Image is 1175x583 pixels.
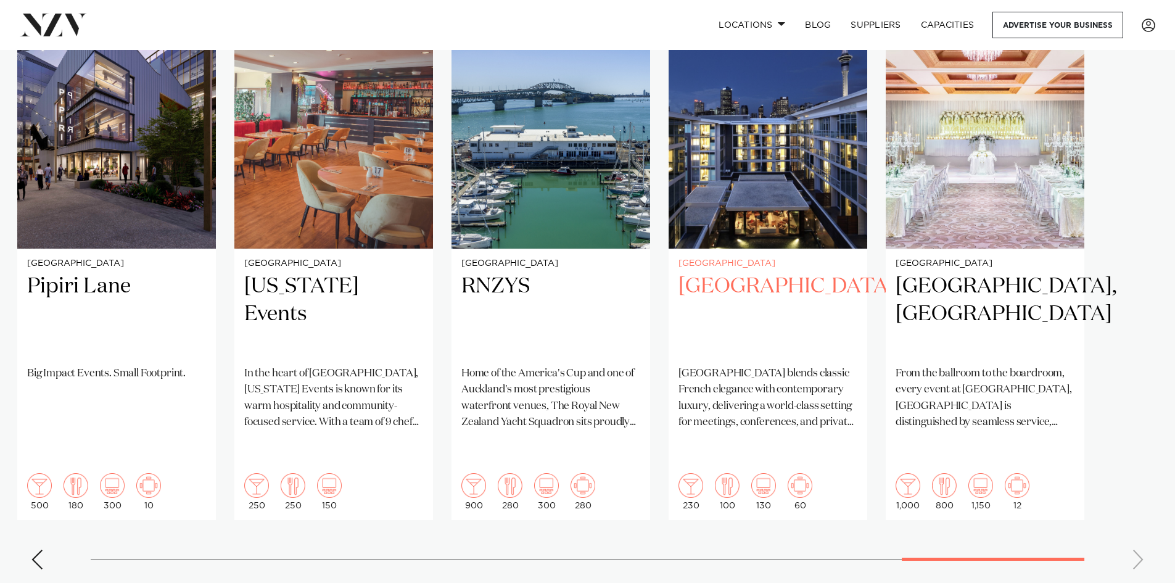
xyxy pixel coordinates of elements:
[992,12,1123,38] a: Advertise your business
[795,12,841,38] a: BLOG
[27,259,206,268] small: [GEOGRAPHIC_DATA]
[244,473,269,498] img: cocktail.png
[461,259,640,268] small: [GEOGRAPHIC_DATA]
[100,473,125,498] img: theatre.png
[932,473,957,510] div: 800
[896,473,920,510] div: 1,000
[27,366,206,382] p: Big Impact Events. Small Footprint.
[461,473,486,510] div: 900
[678,473,703,498] img: cocktail.png
[136,473,161,510] div: 10
[896,366,1074,431] p: From the ballroom to the boardroom, every event at [GEOGRAPHIC_DATA], [GEOGRAPHIC_DATA] is distin...
[788,473,812,498] img: meeting.png
[911,12,984,38] a: Capacities
[678,473,703,510] div: 230
[968,473,993,510] div: 1,150
[64,473,88,498] img: dining.png
[571,473,595,498] img: meeting.png
[715,473,740,498] img: dining.png
[461,366,640,431] p: Home of the America's Cup and one of Auckland's most prestigious waterfront venues, The Royal New...
[534,473,559,498] img: theatre.png
[678,366,857,431] p: [GEOGRAPHIC_DATA] blends classic French elegance with contemporary luxury, delivering a world-cla...
[27,273,206,356] h2: Pipiri Lane
[461,273,640,356] h2: RNZYS
[932,473,957,498] img: dining.png
[317,473,342,498] img: theatre.png
[136,473,161,498] img: meeting.png
[64,473,88,510] div: 180
[244,366,423,431] p: In the heart of [GEOGRAPHIC_DATA], [US_STATE] Events is known for its warm hospitality and commun...
[244,259,423,268] small: [GEOGRAPHIC_DATA]
[896,273,1074,356] h2: [GEOGRAPHIC_DATA], [GEOGRAPHIC_DATA]
[751,473,776,510] div: 130
[571,473,595,510] div: 280
[534,473,559,510] div: 300
[244,473,269,510] div: 250
[968,473,993,498] img: theatre.png
[896,259,1074,268] small: [GEOGRAPHIC_DATA]
[498,473,522,510] div: 280
[498,473,522,498] img: dining.png
[317,473,342,510] div: 150
[678,273,857,356] h2: [GEOGRAPHIC_DATA]
[27,473,52,510] div: 500
[461,473,486,498] img: cocktail.png
[751,473,776,498] img: theatre.png
[20,14,87,36] img: nzv-logo.png
[27,473,52,498] img: cocktail.png
[1005,473,1029,498] img: meeting.png
[1005,473,1029,510] div: 12
[678,259,857,268] small: [GEOGRAPHIC_DATA]
[709,12,795,38] a: Locations
[281,473,305,498] img: dining.png
[100,473,125,510] div: 300
[715,473,740,510] div: 100
[244,273,423,356] h2: [US_STATE] Events
[281,473,305,510] div: 250
[841,12,910,38] a: SUPPLIERS
[896,473,920,498] img: cocktail.png
[788,473,812,510] div: 60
